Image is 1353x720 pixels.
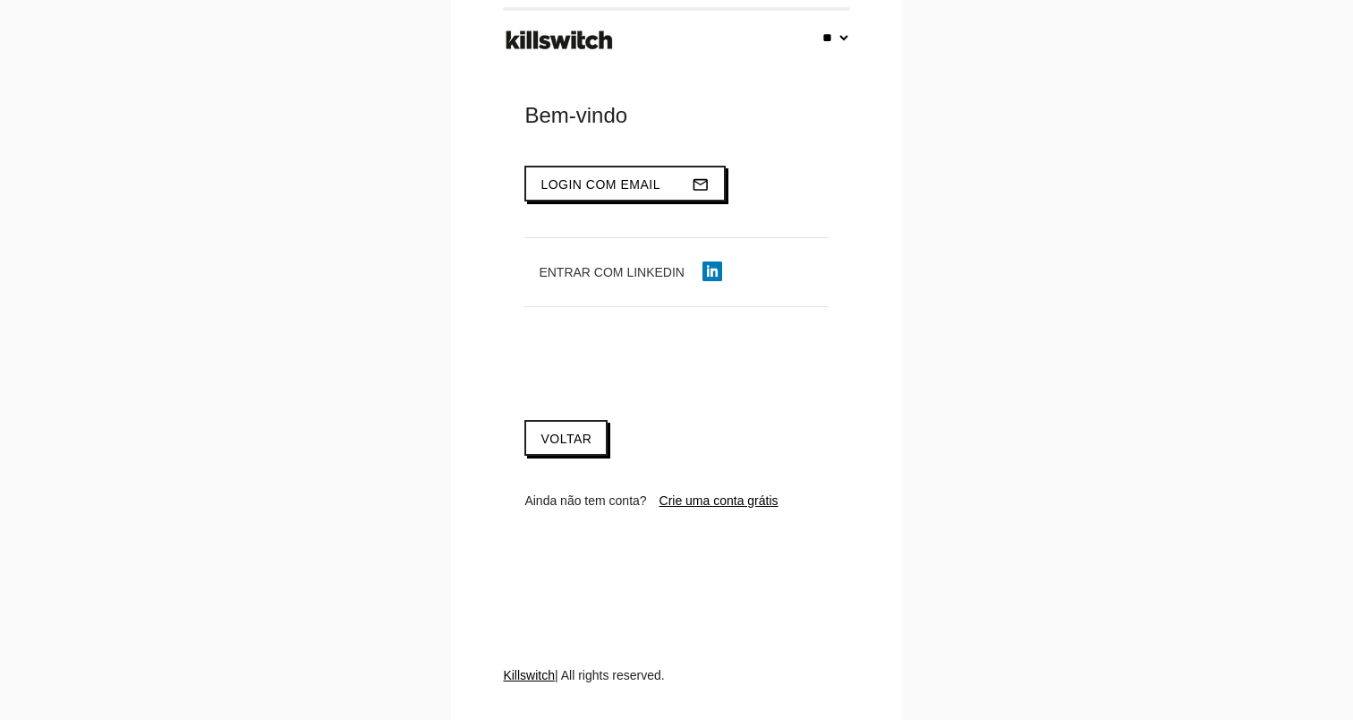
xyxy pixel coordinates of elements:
iframe: Botão "Fazer login com o Google" [515,341,766,381]
img: ks-logo-black-footer.png [502,24,617,56]
button: Login com emailmail_outline [524,166,726,201]
div: Bem-vindo [524,101,828,130]
i: mail_outline [692,167,710,201]
a: Voltar [524,420,608,456]
button: Entrar com LinkedIn [524,256,736,288]
span: Login com email [540,177,660,192]
span: Entrar com LinkedIn [539,265,685,279]
a: Killswitch [503,668,555,682]
div: | All rights reserved. [503,666,849,720]
a: Crie uma conta grátis [659,493,779,508]
span: Ainda não tem conta? [524,493,646,508]
img: linkedin-icon.png [702,261,722,281]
